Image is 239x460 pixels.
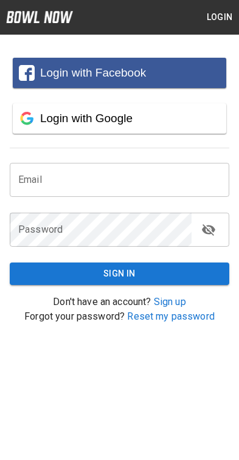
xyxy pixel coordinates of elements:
button: toggle password visibility [196,218,221,242]
a: Reset my password [127,311,215,322]
button: Login with Google [13,103,226,134]
button: Login [200,6,239,29]
button: Sign In [10,263,229,285]
span: Login with Google [40,112,133,125]
img: logo [6,11,73,23]
p: Forgot your password? [10,309,229,324]
span: Login with Facebook [40,66,146,79]
p: Don't have an account? [10,295,229,309]
button: Login with Facebook [13,58,226,88]
a: Sign up [154,296,186,307]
